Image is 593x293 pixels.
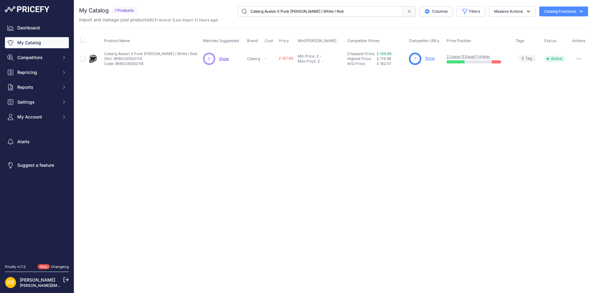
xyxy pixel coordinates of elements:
p: Caberg [247,56,262,61]
span: 1 Products [111,7,137,14]
a: 1 Higher [476,54,490,59]
div: Highest Price: [347,56,377,61]
span: (Last import 21 Hours ago) [172,18,218,22]
span: Tag [518,55,536,62]
span: 7 [414,56,416,62]
a: Cheapest Price: [347,51,375,56]
h2: My Catalog [79,6,109,15]
p: Code: 9590036300114 [104,61,197,66]
div: Pricefy v1.7.2 [5,264,26,269]
a: Dashboard [5,22,69,33]
button: Catalog Functions [539,6,588,16]
a: [PERSON_NAME][EMAIL_ADDRESS][DOMAIN_NAME] [20,283,115,288]
span: New [38,264,50,269]
span: Reports [17,84,58,90]
span: Competitor URLs [409,38,439,43]
a: My Catalog [5,37,69,48]
span: Competitors [17,54,58,61]
span: - [265,56,267,61]
span: Min/[PERSON_NAME] [298,38,337,43]
span: Price Position [447,38,471,43]
div: Max Price: [298,59,317,64]
button: Columns [419,6,453,16]
a: 3 Equal [462,54,475,59]
span: Status [544,38,557,43]
img: Pricefy Logo [5,6,49,12]
button: Settings [5,97,69,108]
a: Show [425,56,435,61]
span: Product Name [104,38,130,43]
div: £ 162.07 [377,61,406,66]
span: Cost [265,38,273,43]
p: SKU: 9590036300114 [104,56,197,61]
button: My Account [5,111,69,123]
span: ( ) [149,18,171,22]
nav: Sidebar [5,22,69,257]
p: / / [447,54,509,59]
span: Repricing [17,69,58,75]
span: Settings [17,99,58,105]
button: Reports [5,82,69,93]
span: Active [544,56,565,62]
input: Search [238,6,403,17]
span: Price [279,38,289,43]
div: Min Price: [298,54,315,59]
button: Repricing [5,67,69,78]
span: Tags [515,38,524,43]
a: Show [219,56,229,61]
span: Brand [247,38,258,43]
a: 2 Lower [447,54,461,59]
a: 8231 Active [150,18,170,22]
span: 0 [522,56,524,62]
button: Cost [265,38,275,43]
span: £ 157.49 [279,56,293,61]
a: [PERSON_NAME] [20,277,55,282]
div: AVG Price: [347,61,377,66]
button: Filters [456,6,485,17]
span: 0 [208,56,210,62]
span: Actions [572,38,586,43]
span: Matches Suggested [203,38,239,43]
a: Alerts [5,136,69,147]
span: Competitor Prices [347,38,380,43]
button: Status [544,38,558,43]
div: - [319,54,322,59]
button: Competitors [5,52,69,63]
div: - [320,59,323,64]
button: Price [279,38,290,43]
div: £ [317,54,319,59]
span: £ 174.99 [377,56,391,61]
div: £ [318,59,320,64]
p: Caberg Avalon X Punk [PERSON_NAME] / White / Red [104,51,197,56]
p: Import and manage your products [79,17,218,23]
a: Changelog [51,265,69,269]
button: Massive Actions [489,6,536,17]
a: £ 149.99 [377,51,391,56]
span: My Account [17,114,58,120]
a: Suggest a feature [5,160,69,171]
